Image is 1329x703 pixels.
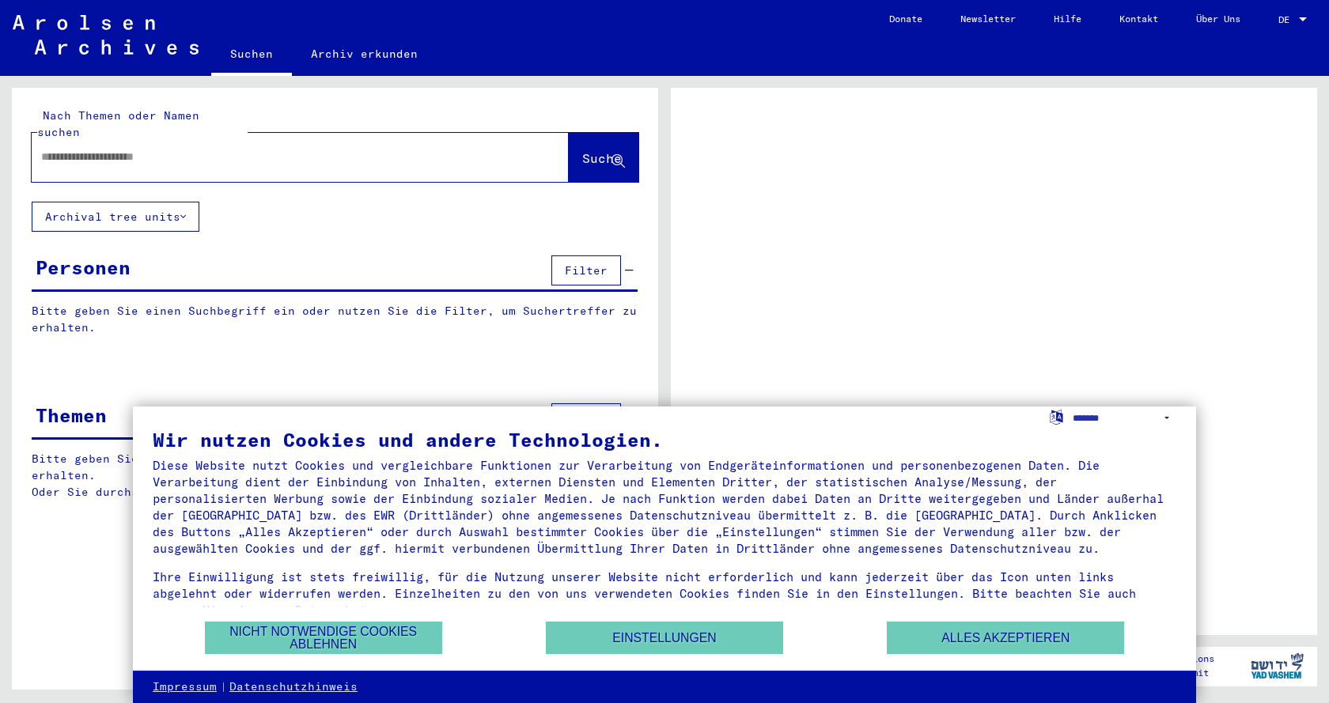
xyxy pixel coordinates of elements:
[205,622,442,654] button: Nicht notwendige Cookies ablehnen
[36,401,107,429] div: Themen
[153,430,1176,449] div: Wir nutzen Cookies und andere Technologien.
[153,569,1176,618] div: Ihre Einwilligung ist stets freiwillig, für die Nutzung unserer Website nicht erforderlich und ka...
[32,451,638,501] p: Bitte geben Sie einen Suchbegriff ein oder nutzen Sie die Filter, um Suchertreffer zu erhalten. O...
[1278,14,1296,25] span: DE
[211,35,292,76] a: Suchen
[32,303,638,336] p: Bitte geben Sie einen Suchbegriff ein oder nutzen Sie die Filter, um Suchertreffer zu erhalten.
[229,679,358,695] a: Datenschutzhinweis
[36,253,131,282] div: Personen
[551,403,621,433] button: Filter
[13,15,199,55] img: Arolsen_neg.svg
[1048,409,1065,424] label: Sprache auswählen
[565,263,608,278] span: Filter
[582,150,622,166] span: Suche
[37,108,199,139] mat-label: Nach Themen oder Namen suchen
[32,202,199,232] button: Archival tree units
[887,622,1124,654] button: Alles akzeptieren
[153,457,1176,557] div: Diese Website nutzt Cookies und vergleichbare Funktionen zur Verarbeitung von Endgeräteinformatio...
[569,133,638,182] button: Suche
[153,679,217,695] a: Impressum
[546,622,783,654] button: Einstellungen
[292,35,437,73] a: Archiv erkunden
[551,255,621,285] button: Filter
[1073,406,1176,429] select: Sprache auswählen
[1248,646,1307,686] img: yv_logo.png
